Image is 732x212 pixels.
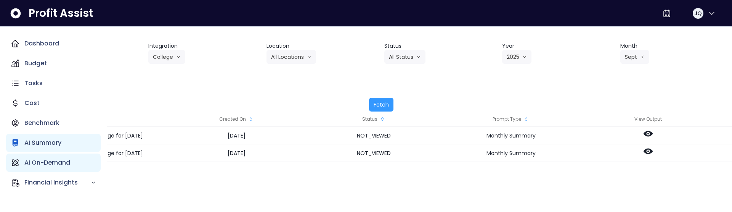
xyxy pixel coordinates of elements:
div: NOT_VIEWED [305,144,442,162]
p: Dashboard [24,39,59,48]
header: Location [266,42,378,50]
header: Year [502,42,614,50]
button: All Locationsarrow down line [266,50,316,64]
p: AI On-Demand [24,158,70,167]
header: Status [384,42,496,50]
span: Profit Assist [29,6,93,20]
div: Created On [168,112,305,127]
button: Fetch [369,98,393,112]
span: JQ [694,10,702,17]
div: [DATE] [168,144,305,162]
header: Month [620,42,732,50]
div: [DATE] [168,127,305,144]
button: Septarrow left line [620,50,649,64]
p: Tasks [24,79,43,88]
button: All Statusarrow down line [384,50,425,64]
div: Monthly Summary [442,144,579,162]
p: Benchmark [24,118,59,128]
svg: arrow down line [307,53,311,61]
p: Budget [24,59,47,68]
p: Financial Insights [24,178,91,187]
div: View Output [579,112,717,127]
p: Cost [24,99,40,108]
svg: arrow down line [522,53,527,61]
header: Integration [148,42,260,50]
svg: arrow left line [640,53,645,61]
div: NOT_VIEWED [305,127,442,144]
div: Prompt Type [442,112,579,127]
button: Collegearrow down line [148,50,185,64]
button: 2025arrow down line [502,50,531,64]
p: AI Summary [24,138,61,147]
svg: arrow down line [176,53,181,61]
div: Status [305,112,442,127]
svg: arrow down line [416,53,421,61]
div: Monthly Summary [442,127,579,144]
